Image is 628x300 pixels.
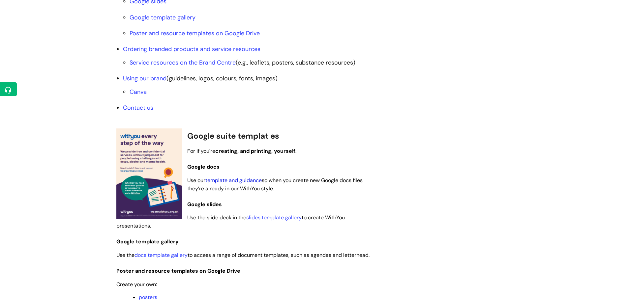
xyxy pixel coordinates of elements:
[215,148,295,154] strong: creating, and printing, yourself
[130,88,147,96] a: Canva
[187,201,222,208] span: Google slides
[135,252,188,259] a: docs template gallery
[116,252,370,259] span: Use the to access a range of document templates, such as agendas and letterhead.
[123,104,153,112] a: Contact us
[123,73,377,97] li: (guidelines, logos, colours, fonts, images)
[130,59,236,67] a: Service resources on the Brand Centre
[246,214,302,221] a: slides template gallery
[187,163,220,170] span: Google docs
[205,177,262,184] a: template and guidance
[116,281,157,288] span: Create your own:
[187,177,363,192] span: Use our so when you create new Google docs files they’re already in our WithYou style.
[116,128,182,219] img: A sample editable poster template
[116,267,240,274] span: Poster and resource templates on Google Drive
[123,45,260,53] a: Ordering branded products and service resources
[187,131,279,141] span: Google suite templat es
[187,148,296,154] span: For if you're .
[116,214,345,229] span: Use the slide deck in the to create WithYou presentations.
[130,29,260,37] a: Poster and resource templates on Google Drive
[123,74,166,82] a: Using our brand
[130,14,195,21] a: Google template gallery
[116,238,179,245] span: Google template gallery
[130,57,377,68] li: (e.g., leaflets, posters, substance resources)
